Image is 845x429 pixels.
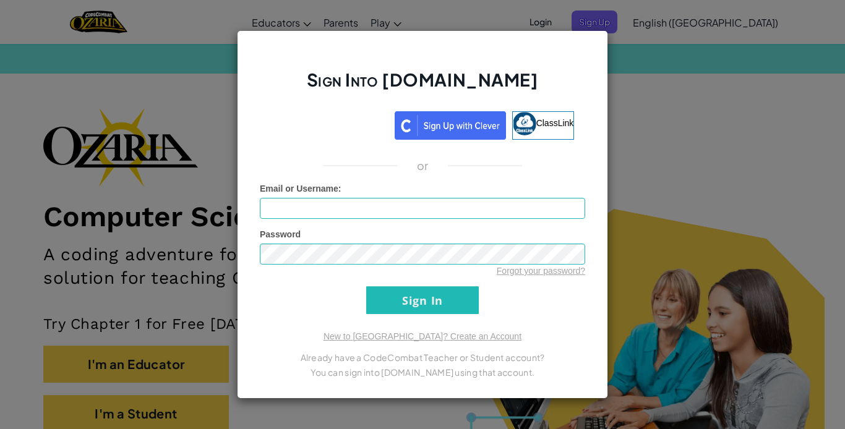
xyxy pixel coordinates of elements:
[260,182,341,195] label: :
[324,331,521,341] a: New to [GEOGRAPHIC_DATA]? Create an Account
[260,229,301,239] span: Password
[260,350,585,365] p: Already have a CodeCombat Teacher or Student account?
[395,111,506,140] img: clever_sso_button@2x.png
[366,286,479,314] input: Sign In
[260,68,585,104] h2: Sign Into [DOMAIN_NAME]
[536,118,574,128] span: ClassLink
[497,266,585,276] a: Forgot your password?
[417,158,429,173] p: or
[513,112,536,135] img: classlink-logo-small.png
[260,184,338,193] span: Email or Username
[260,365,585,380] p: You can sign into [DOMAIN_NAME] using that account.
[265,110,395,137] iframe: Botón de Acceder con Google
